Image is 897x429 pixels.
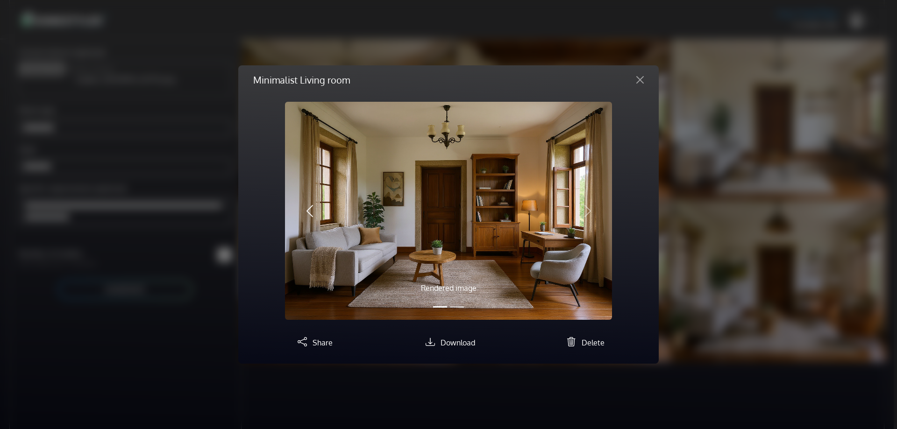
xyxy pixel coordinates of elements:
[450,302,464,312] button: Slide 2
[629,72,651,87] button: Close
[294,338,333,347] a: Share
[582,338,605,347] span: Delete
[433,302,447,312] button: Slide 1
[313,338,333,347] span: Share
[422,338,475,347] a: Download
[441,338,475,347] span: Download
[334,282,563,294] p: Rendered image
[563,335,605,349] button: Delete
[285,102,612,320] img: homestyler-20250914-1-2tb3ce.jpg
[253,73,350,87] h5: Minimalist Living room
